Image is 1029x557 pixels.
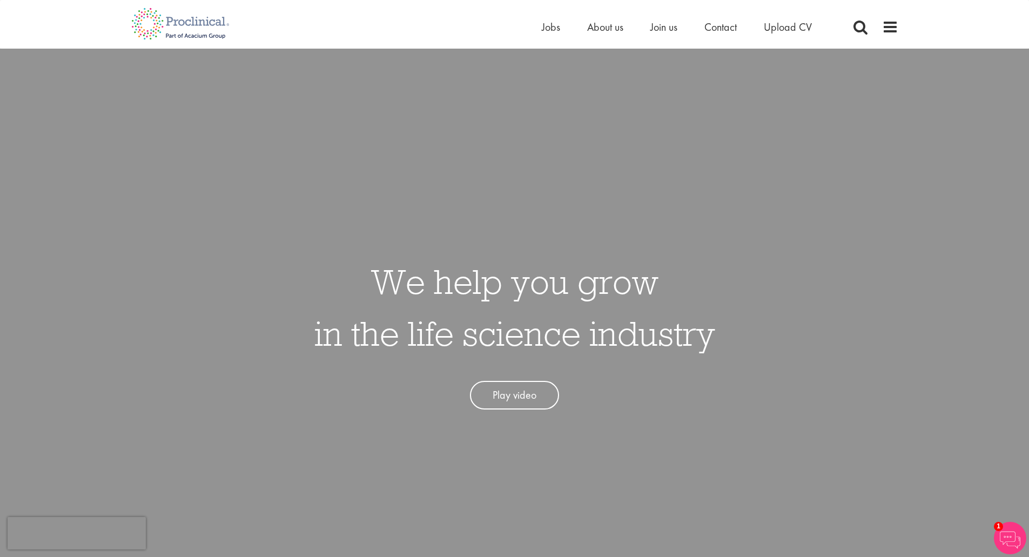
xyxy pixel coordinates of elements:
[587,20,623,34] a: About us
[650,20,677,34] a: Join us
[994,522,1003,531] span: 1
[470,381,559,410] a: Play video
[994,522,1026,554] img: Chatbot
[704,20,737,34] a: Contact
[764,20,812,34] a: Upload CV
[314,256,715,359] h1: We help you grow in the life science industry
[542,20,560,34] a: Jobs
